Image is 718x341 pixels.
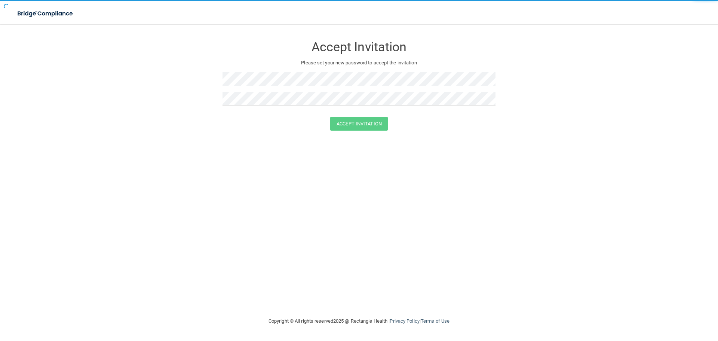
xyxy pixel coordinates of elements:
div: Copyright © All rights reserved 2025 @ Rectangle Health | | [223,309,495,333]
img: bridge_compliance_login_screen.278c3ca4.svg [11,6,80,21]
button: Accept Invitation [330,117,388,131]
p: Please set your new password to accept the invitation [228,58,490,67]
a: Privacy Policy [390,318,419,324]
h3: Accept Invitation [223,40,495,54]
a: Terms of Use [421,318,449,324]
